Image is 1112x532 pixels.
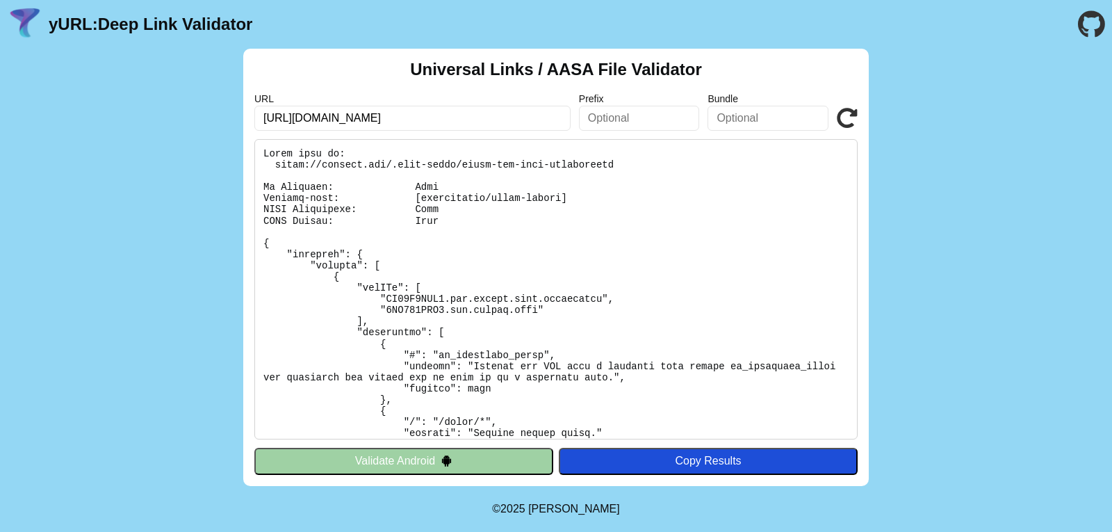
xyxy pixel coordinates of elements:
[254,448,553,474] button: Validate Android
[254,93,571,104] label: URL
[559,448,858,474] button: Copy Results
[579,93,700,104] label: Prefix
[441,455,452,467] img: droidIcon.svg
[254,139,858,440] pre: Lorem ipsu do: sitam://consect.adi/.elit-seddo/eiusm-tem-inci-utlaboreetd Ma Aliquaen: Admi Venia...
[566,455,851,467] div: Copy Results
[579,106,700,131] input: Optional
[708,106,828,131] input: Optional
[492,486,619,532] footer: ©
[708,93,828,104] label: Bundle
[49,15,252,34] a: yURL:Deep Link Validator
[528,503,620,515] a: Michael Ibragimchayev's Personal Site
[254,106,571,131] input: Required
[500,503,525,515] span: 2025
[410,60,702,79] h2: Universal Links / AASA File Validator
[7,6,43,42] img: yURL Logo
